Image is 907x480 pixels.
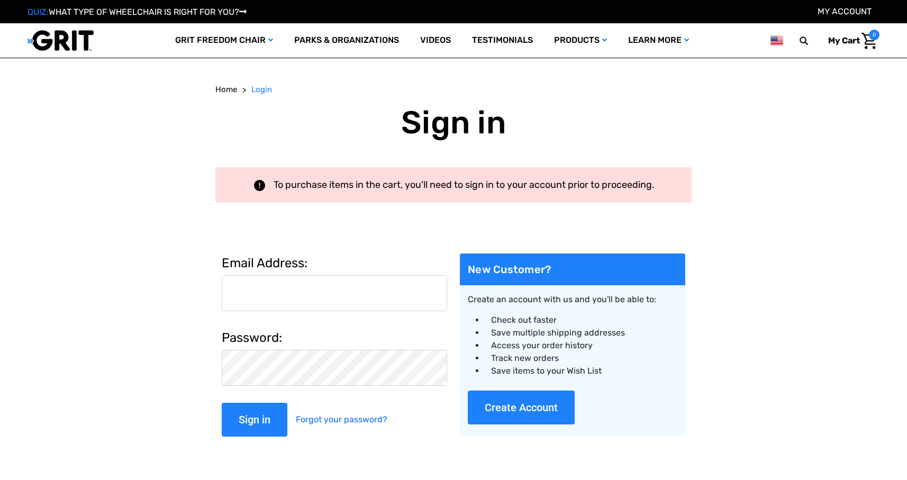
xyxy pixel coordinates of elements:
img: us.png [770,34,783,47]
li: Check out faster [485,314,677,327]
span: 0 [869,30,879,40]
p: Create an account with us and you'll be able to: [468,293,677,306]
a: Login [251,84,272,96]
li: Save multiple shipping addresses [485,327,677,339]
a: Forgot your password? [296,403,387,437]
span: QUIZ: [28,7,49,17]
a: GRIT Freedom Chair [165,23,284,58]
span: To purchase items in the cart, you'll need to sign in to your account prior to proceeding. [274,179,655,191]
span: Home [215,85,237,94]
button: Create Account [468,391,575,424]
a: Parks & Organizations [284,23,410,58]
img: Cart [861,33,877,49]
a: QUIZ:WHAT TYPE OF WHEELCHAIR IS RIGHT FOR YOU? [28,7,247,17]
li: Track new orders [485,352,677,365]
a: Cart with 0 items [820,30,879,52]
h2: New Customer? [460,253,685,285]
label: Email Address: [222,253,447,273]
h1: Sign in [215,104,692,142]
nav: Breadcrumb [215,84,692,96]
a: Products [543,23,618,58]
a: Videos [410,23,461,58]
span: Login [251,85,272,94]
a: Testimonials [461,23,543,58]
label: Password: [222,328,447,347]
a: Home [215,84,237,96]
img: GRIT All-Terrain Wheelchair and Mobility Equipment [28,30,94,51]
li: Access your order history [485,339,677,352]
li: Save items to your Wish List [485,365,677,377]
a: Learn More [618,23,700,58]
a: Create Account [468,406,575,416]
input: Sign in [222,403,287,437]
span: My Cart [828,35,860,46]
a: Account [818,6,872,16]
input: Search [804,30,820,52]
